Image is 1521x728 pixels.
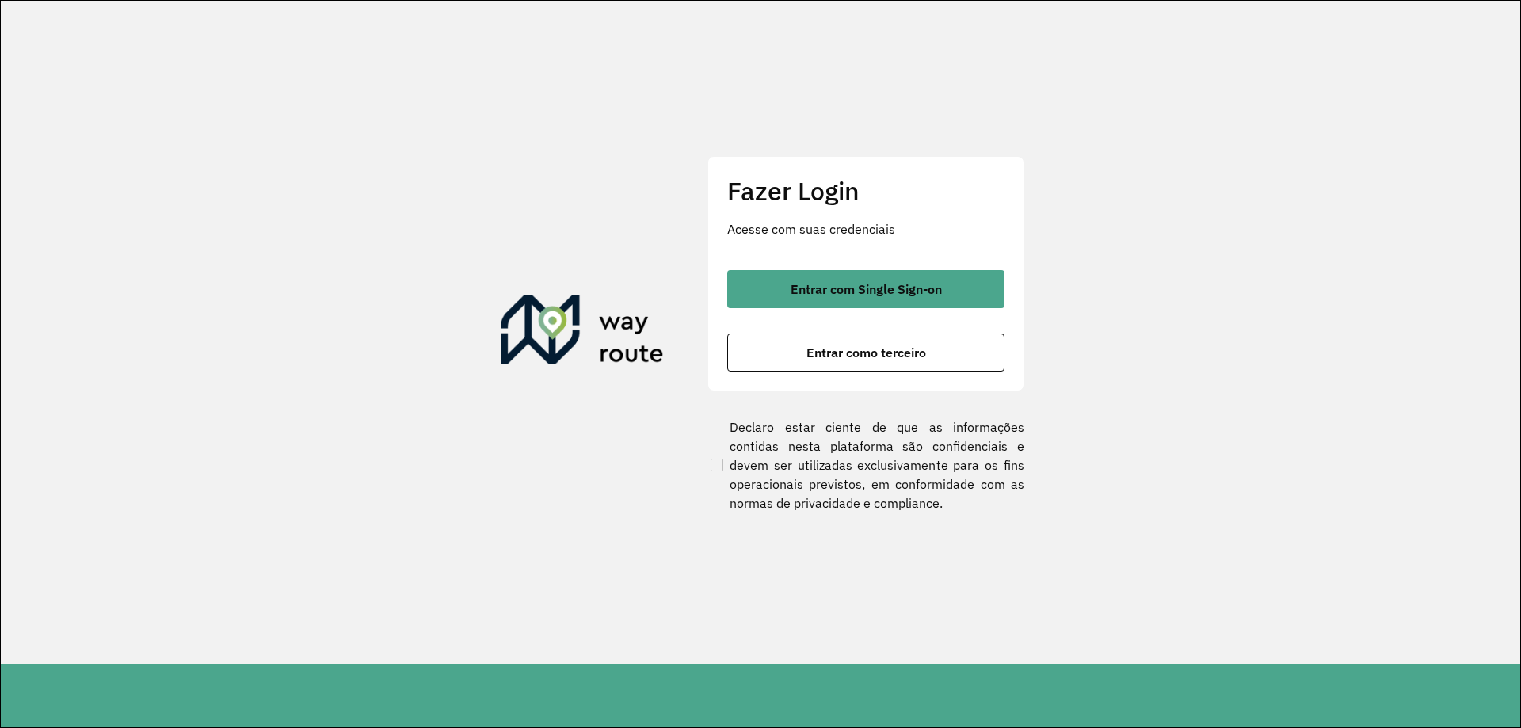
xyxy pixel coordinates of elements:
button: button [727,270,1004,308]
span: Entrar como terceiro [806,346,926,359]
p: Acesse com suas credenciais [727,219,1004,238]
button: button [727,334,1004,372]
h2: Fazer Login [727,176,1004,206]
span: Entrar com Single Sign-on [791,283,942,295]
img: Roteirizador AmbevTech [501,295,664,371]
label: Declaro estar ciente de que as informações contidas nesta plataforma são confidenciais e devem se... [707,417,1024,513]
